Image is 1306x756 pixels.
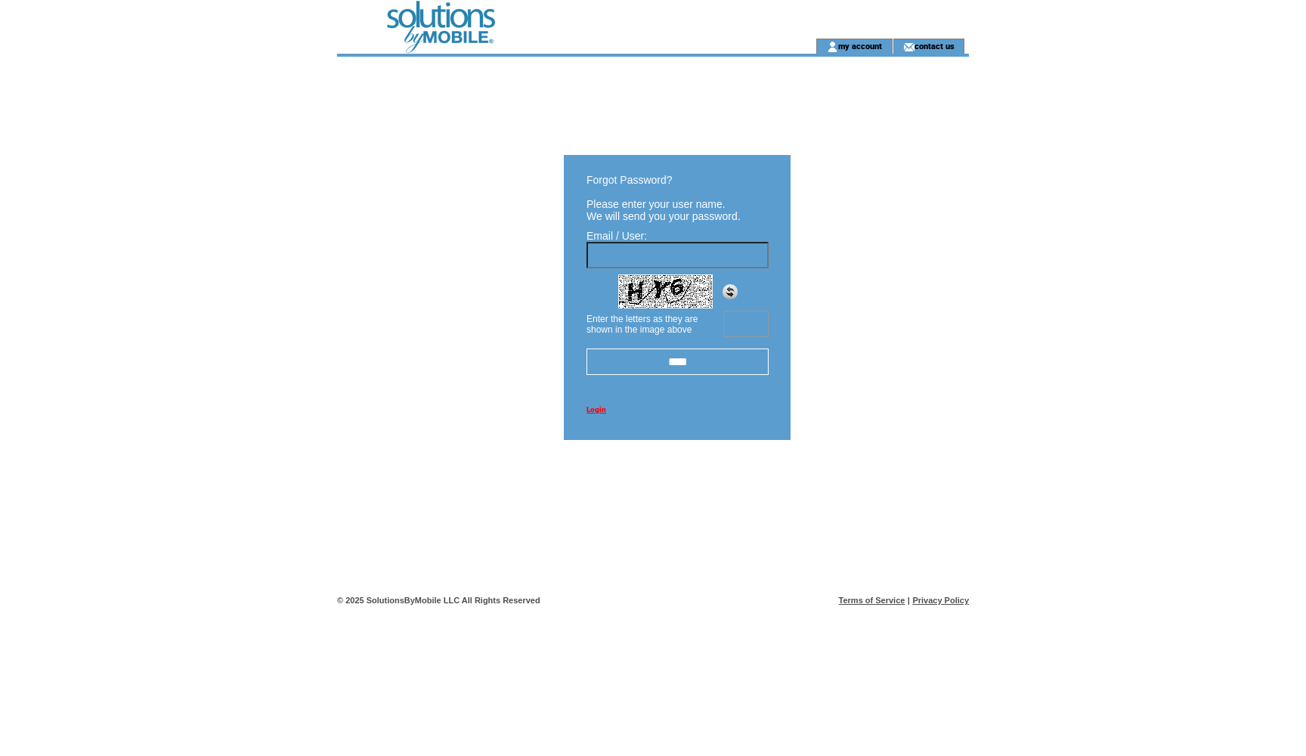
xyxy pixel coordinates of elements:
span: Forgot Password? Please enter your user name. We will send you your password. [586,174,741,222]
a: contact us [915,41,955,51]
span: Email / User: [586,230,647,242]
a: Login [586,405,606,414]
span: © 2025 SolutionsByMobile LLC All Rights Reserved [337,596,540,605]
span: Enter the letters as they are shown in the image above [586,314,698,335]
img: refresh.png [723,284,738,299]
img: Captcha.jpg [618,274,713,308]
a: my account [838,41,882,51]
img: contact_us_icon.gif [903,41,915,53]
img: account_icon.gif [827,41,838,53]
span: | [908,596,910,605]
a: Privacy Policy [912,596,969,605]
a: Terms of Service [839,596,905,605]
